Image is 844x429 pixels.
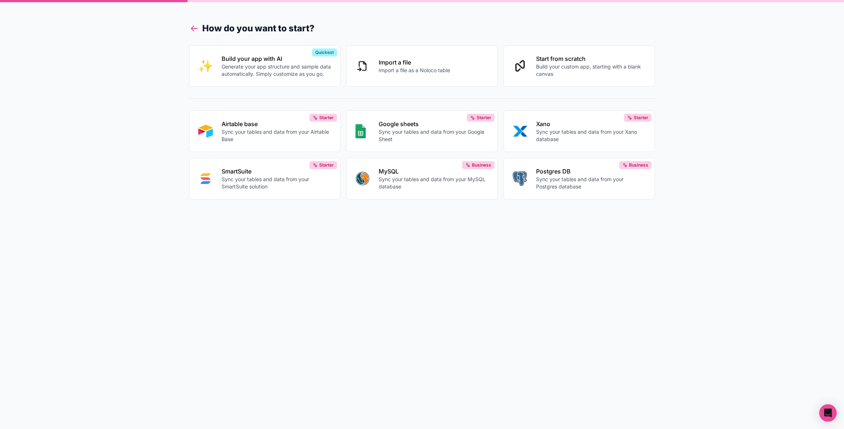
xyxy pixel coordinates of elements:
span: Starter [319,162,334,168]
button: Import a fileImport a file as a Noloco table [346,45,498,87]
p: Sync your tables and data from your SmartSuite solution [222,176,332,190]
button: SMART_SUITESmartSuiteSync your tables and data from your SmartSuite solutionStarter [189,158,341,199]
p: SmartSuite [222,167,332,176]
p: Import a file as a Noloco table [379,67,450,74]
img: SMART_SUITE [198,171,213,186]
p: Import a file [379,58,450,67]
p: Sync your tables and data from your Postgres database [536,176,646,190]
p: Xano [536,120,646,128]
p: Google sheets [379,120,489,128]
img: INTERNAL_WITH_AI [198,59,213,73]
button: AIRTABLEAirtable baseSync your tables and data from your Airtable BaseStarter [189,110,341,152]
p: Build your app with AI [222,54,332,63]
button: POSTGRESPostgres DBSync your tables and data from your Postgres databaseBusiness [504,158,655,199]
button: MYSQLMySQLSync your tables and data from your MySQL databaseBusiness [346,158,498,199]
img: XANO [513,124,527,139]
p: Sync your tables and data from your Airtable Base [222,128,332,143]
p: Build your custom app, starting with a blank canvas [536,63,646,78]
span: Business [472,162,491,168]
h1: How do you want to start? [189,22,655,35]
div: Quickest [312,48,337,56]
p: Sync your tables and data from your Xano database [536,128,646,143]
span: Starter [319,115,334,121]
button: INTERNAL_WITH_AIBuild your app with AIGenerate your app structure and sample data automatically. ... [189,45,341,87]
img: POSTGRES [513,171,527,186]
p: Sync your tables and data from your Google Sheet [379,128,489,143]
p: Sync your tables and data from your MySQL database [379,176,489,190]
span: Starter [634,115,648,121]
p: Start from scratch [536,54,646,63]
button: Start from scratchBuild your custom app, starting with a blank canvas [504,45,655,87]
img: AIRTABLE [198,124,213,139]
button: GOOGLE_SHEETSGoogle sheetsSync your tables and data from your Google SheetStarter [346,110,498,152]
button: XANOXanoSync your tables and data from your Xano databaseStarter [504,110,655,152]
p: Postgres DB [536,167,646,176]
p: MySQL [379,167,489,176]
p: Generate your app structure and sample data automatically. Simply customize as you go. [222,63,332,78]
span: Starter [477,115,491,121]
span: Business [629,162,648,168]
img: GOOGLE_SHEETS [355,124,366,139]
img: MYSQL [355,171,370,186]
div: Open Intercom Messenger [819,404,837,422]
p: Airtable base [222,120,332,128]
